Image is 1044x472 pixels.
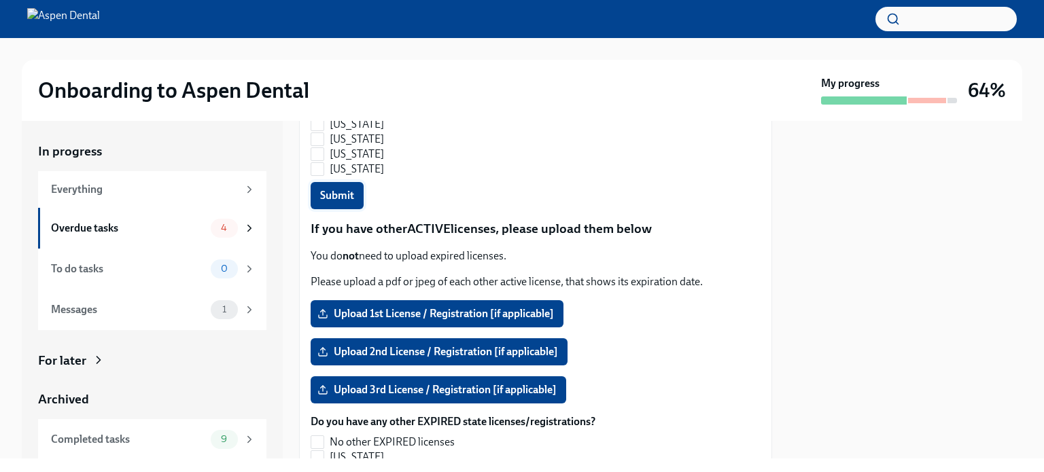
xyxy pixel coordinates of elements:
[51,221,205,236] div: Overdue tasks
[51,432,205,447] div: Completed tasks
[330,117,384,132] span: [US_STATE]
[38,208,266,249] a: Overdue tasks4
[38,249,266,289] a: To do tasks0
[311,182,364,209] button: Submit
[51,182,238,197] div: Everything
[311,220,761,238] p: If you have other licenses, please upload them below
[38,419,266,460] a: Completed tasks9
[320,189,354,202] span: Submit
[311,338,568,365] label: Upload 2nd License / Registration [if applicable]
[213,434,235,444] span: 9
[407,221,451,236] strong: ACTIVE
[968,78,1006,103] h3: 64%
[213,264,236,274] span: 0
[821,76,880,91] strong: My progress
[38,143,266,160] a: In progress
[51,261,205,276] div: To do tasks
[27,8,100,30] img: Aspen Dental
[320,345,558,359] span: Upload 2nd License / Registration [if applicable]
[38,289,266,330] a: Messages1
[320,307,554,321] span: Upload 1st License / Registration [if applicable]
[311,249,761,264] p: You do need to upload expired licenses.
[38,352,86,369] div: For later
[311,300,563,327] label: Upload 1st License / Registration [if applicable]
[311,414,595,429] label: Do you have any other EXPIRED state licenses/registrations?
[51,302,205,317] div: Messages
[330,435,455,450] span: No other EXPIRED licenses
[38,171,266,208] a: Everything
[320,383,557,397] span: Upload 3rd License / Registration [if applicable]
[311,274,761,289] p: Please upload a pdf or jpeg of each other active license, that shows its expiration date.
[311,376,566,403] label: Upload 3rd License / Registration [if applicable]
[38,77,309,104] h2: Onboarding to Aspen Dental
[330,132,384,147] span: [US_STATE]
[330,147,384,162] span: [US_STATE]
[214,304,234,314] span: 1
[330,162,384,177] span: [US_STATE]
[213,223,235,233] span: 4
[330,450,384,465] span: [US_STATE]
[38,352,266,369] a: For later
[343,249,359,262] strong: not
[38,391,266,408] a: Archived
